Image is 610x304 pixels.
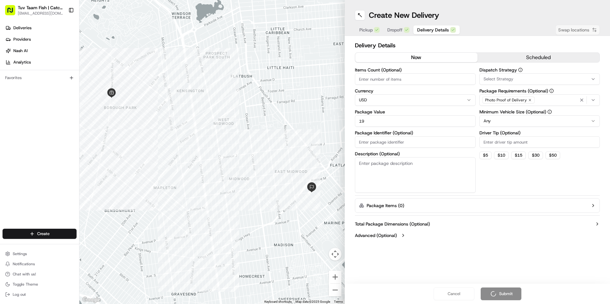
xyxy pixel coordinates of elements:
label: Description (Optional) [355,152,476,156]
button: Select Strategy [479,73,600,85]
label: Dispatch Strategy [479,68,600,72]
button: Photo Proof of Delivery [479,94,600,106]
label: Currency [355,89,476,93]
label: Package Identifier (Optional) [355,131,476,135]
h1: Create New Delivery [369,10,439,20]
div: 💻 [54,93,59,98]
span: Deliveries [13,25,31,31]
button: Package Items (0) [355,198,600,213]
label: Package Requirements (Optional) [479,89,600,93]
span: Knowledge Base [13,92,49,98]
input: Enter package value [355,115,476,127]
button: Notifications [3,260,77,268]
a: Analytics [3,57,79,67]
button: Zoom out [329,284,342,296]
a: Providers [3,34,79,44]
img: Google [81,296,102,304]
label: Minimum Vehicle Size (Optional) [479,110,600,114]
div: 📗 [6,93,11,98]
button: scheduled [478,53,600,62]
h2: Delivery Details [355,41,600,50]
button: Chat with us! [3,270,77,279]
span: Analytics [13,59,31,65]
span: Toggle Theme [13,282,38,287]
span: Notifications [13,261,35,267]
p: Welcome 👋 [6,25,116,36]
input: Clear [17,41,105,48]
input: Enter driver tip amount [479,136,600,148]
button: now [355,53,478,62]
button: Settings [3,249,77,258]
button: Create [3,229,77,239]
span: API Documentation [60,92,102,98]
button: Minimum Vehicle Size (Optional) [547,110,552,114]
button: $30 [528,152,543,159]
span: Chat with us! [13,272,36,277]
span: Pickup [359,27,373,33]
a: Deliveries [3,23,79,33]
img: 1736555255976-a54dd68f-1ca7-489b-9aae-adbdc363a1c4 [6,61,18,72]
span: Providers [13,37,31,42]
label: Advanced (Optional) [355,232,397,239]
div: Favorites [3,73,77,83]
button: $15 [511,152,526,159]
button: Keyboard shortcuts [264,300,292,304]
button: Total Package Dimensions (Optional) [355,221,600,227]
a: 💻API Documentation [51,90,105,101]
a: Terms [334,300,343,303]
span: Map data ©2025 Google [295,300,330,303]
button: Tuv Taam Fish | Catch & Co.[EMAIL_ADDRESS][DOMAIN_NAME] [3,3,66,18]
span: Delivery Details [417,27,449,33]
span: Pylon [63,108,77,112]
a: Powered byPylon [45,107,77,112]
button: $10 [494,152,509,159]
button: Toggle Theme [3,280,77,289]
label: Total Package Dimensions (Optional) [355,221,430,227]
span: Settings [13,251,27,256]
span: Nash AI [13,48,28,54]
button: $50 [546,152,560,159]
a: Open this area in Google Maps (opens a new window) [81,296,102,304]
button: Tuv Taam Fish | Catch & Co. [18,4,63,11]
input: Enter number of items [355,73,476,85]
button: Package Requirements (Optional) [549,89,554,93]
label: Package Items ( 0 ) [367,202,404,209]
a: Nash AI [3,46,79,56]
img: Nash [6,6,19,19]
button: Map camera controls [329,248,342,260]
button: Zoom in [329,271,342,283]
span: Create [37,231,50,237]
button: Log out [3,290,77,299]
div: We're available if you need us! [22,67,80,72]
input: Enter package identifier [355,136,476,148]
button: $5 [479,152,491,159]
span: Select Strategy [484,76,513,82]
span: Log out [13,292,26,297]
span: Photo Proof of Delivery [485,98,527,103]
label: Package Value [355,110,476,114]
button: Start new chat [108,63,116,70]
label: Items Count (Optional) [355,68,476,72]
div: Start new chat [22,61,104,67]
span: Dropoff [387,27,403,33]
label: Driver Tip (Optional) [479,131,600,135]
a: 📗Knowledge Base [4,90,51,101]
button: Dispatch Strategy [518,68,523,72]
button: Advanced (Optional) [355,232,600,239]
button: [EMAIL_ADDRESS][DOMAIN_NAME] [18,11,63,16]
